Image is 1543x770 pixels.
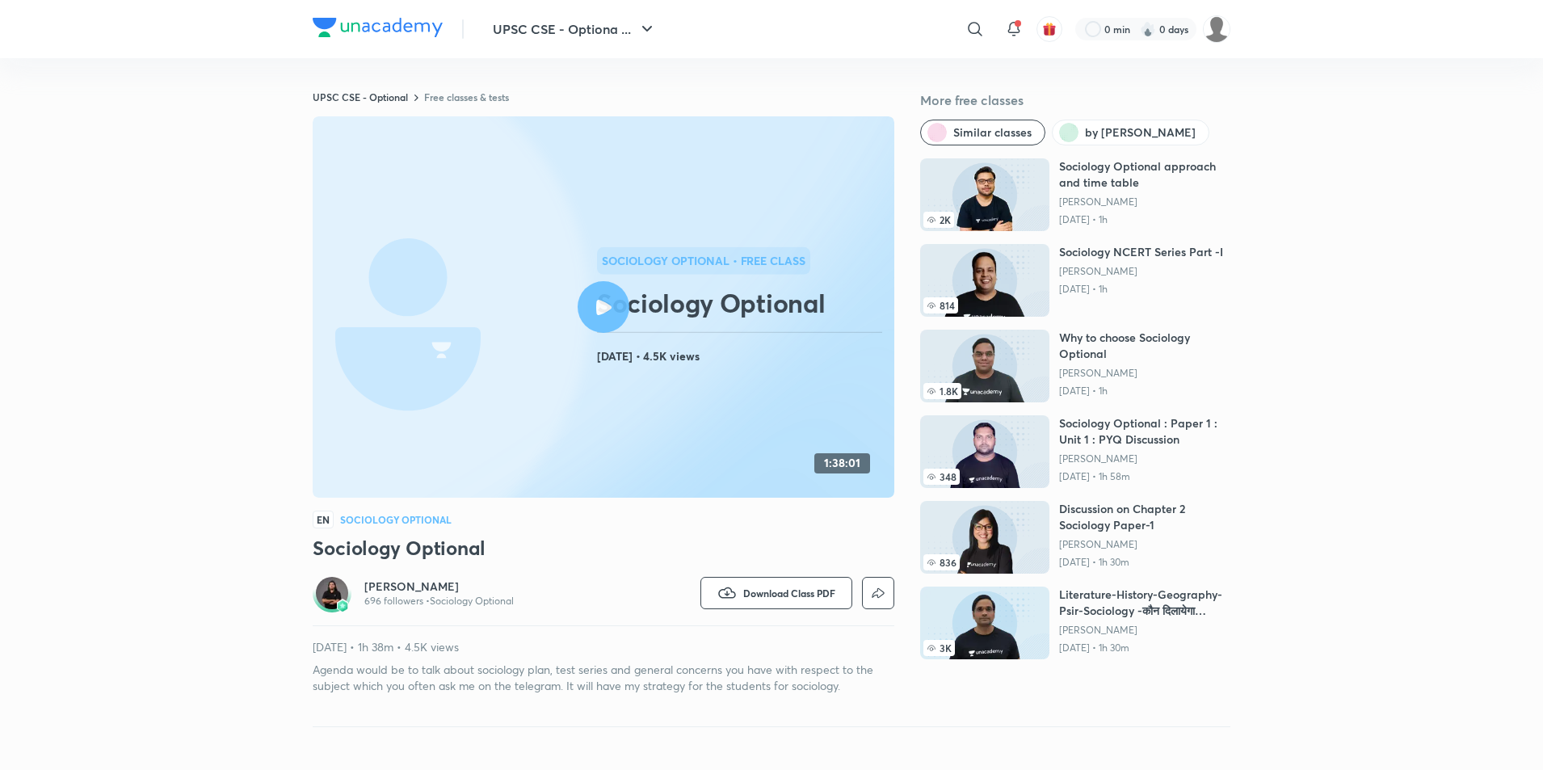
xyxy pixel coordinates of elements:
p: [DATE] • 1h [1059,385,1230,398]
a: [PERSON_NAME] [1059,196,1230,208]
a: Avatarbadge [313,574,351,612]
h5: More free classes [920,90,1230,110]
a: [PERSON_NAME] [364,579,514,595]
span: 814 [923,297,958,313]
p: [DATE] • 1h 30m [1059,642,1230,654]
h6: Sociology Optional approach and time table [1059,158,1230,191]
span: 3K [923,640,955,656]
button: UPSC CSE - Optiona ... [483,13,666,45]
span: 2K [923,212,954,228]
p: [DATE] • 1h [1059,283,1223,296]
span: Similar classes [953,124,1032,141]
h6: Sociology NCERT Series Part -I [1059,244,1223,260]
h6: Discussion on Chapter 2 Sociology Paper-1 [1059,501,1230,533]
a: Free classes & tests [424,90,509,103]
h4: Sociology Optional [340,515,452,524]
span: EN [313,511,334,528]
span: 348 [923,469,960,485]
a: [PERSON_NAME] [1059,367,1230,380]
a: [PERSON_NAME] [1059,538,1230,551]
a: [PERSON_NAME] [1059,624,1230,637]
span: 836 [923,554,960,570]
span: by Monica Mandhanya [1085,124,1196,141]
h6: Why to choose Sociology Optional [1059,330,1230,362]
img: avatar [1042,22,1057,36]
p: [DATE] • 1h 38m • 4.5K views [313,639,894,655]
h6: Sociology Optional : Paper 1 : Unit 1 : PYQ Discussion [1059,415,1230,448]
p: 696 followers • Sociology Optional [364,595,514,608]
span: 1.8K [923,383,961,399]
h4: 1:38:01 [824,457,860,470]
p: Agenda would be to talk about sociology plan, test series and general concerns you have with resp... [313,662,894,694]
h3: Sociology Optional [313,535,894,561]
h6: Literature-History-Geography-Psir-Sociology -कौन दिलायेगा सिलेक्शन [1059,587,1230,619]
a: [PERSON_NAME] [1059,452,1230,465]
img: Avatar [316,577,348,609]
p: [DATE] • 1h 58m [1059,470,1230,483]
a: Company Logo [313,18,443,41]
button: avatar [1036,16,1062,42]
h4: [DATE] • 4.5K views [597,346,888,367]
span: Download Class PDF [743,587,835,600]
img: Company Logo [313,18,443,37]
img: badge [337,600,348,612]
h2: Sociology Optional [597,287,888,319]
button: by Monica Mandhanya [1052,120,1209,145]
a: UPSC CSE - Optional [313,90,408,103]
img: streak [1140,21,1156,37]
button: Similar classes [920,120,1045,145]
p: [DATE] • 1h 30m [1059,556,1230,569]
img: Snehal Vaidya [1203,15,1230,43]
button: Download Class PDF [700,577,852,609]
a: [PERSON_NAME] [1059,265,1223,278]
p: [DATE] • 1h [1059,213,1230,226]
